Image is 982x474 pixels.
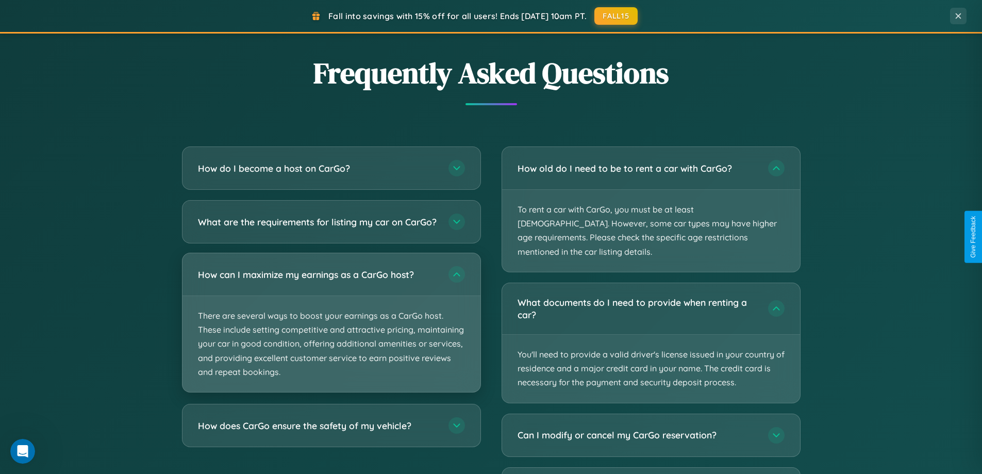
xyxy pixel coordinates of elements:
h2: Frequently Asked Questions [182,53,801,93]
h3: How old do I need to be to rent a car with CarGo? [518,162,758,175]
h3: How do I become a host on CarGo? [198,162,438,175]
h3: What documents do I need to provide when renting a car? [518,296,758,321]
p: There are several ways to boost your earnings as a CarGo host. These include setting competitive ... [182,296,480,392]
h3: Can I modify or cancel my CarGo reservation? [518,429,758,442]
p: You'll need to provide a valid driver's license issued in your country of residence and a major c... [502,335,800,403]
button: FALL15 [594,7,638,25]
h3: How does CarGo ensure the safety of my vehicle? [198,419,438,432]
iframe: Intercom live chat [10,439,35,464]
h3: What are the requirements for listing my car on CarGo? [198,216,438,228]
p: To rent a car with CarGo, you must be at least [DEMOGRAPHIC_DATA]. However, some car types may ha... [502,190,800,272]
h3: How can I maximize my earnings as a CarGo host? [198,268,438,281]
span: Fall into savings with 15% off for all users! Ends [DATE] 10am PT. [328,11,587,21]
div: Give Feedback [970,216,977,258]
